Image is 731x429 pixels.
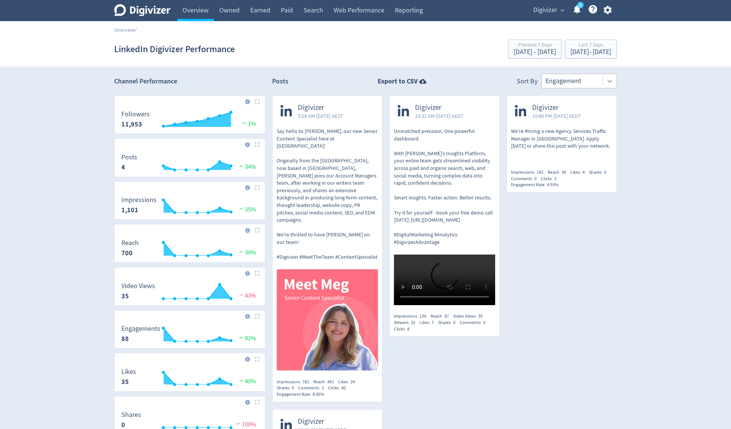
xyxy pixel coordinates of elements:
[237,206,245,211] img: positive-performance.svg
[453,319,455,326] span: 0
[237,206,256,213] span: 35%
[511,176,541,182] div: Comments
[272,77,288,88] h2: Posts
[234,421,256,428] span: 100%
[407,326,409,332] span: 4
[237,163,245,169] img: positive-performance.svg
[533,4,557,16] span: Digivizer
[237,378,245,383] img: positive-performance.svg
[118,239,262,259] svg: Reach 700
[234,421,242,426] img: negative-performance.svg
[121,292,129,301] strong: 35
[118,196,262,216] svg: Impressions 1,101
[240,120,256,128] span: 1%
[121,377,129,386] strong: 35
[237,378,256,385] span: 40%
[341,385,346,391] span: 40
[118,154,262,174] svg: Posts 4
[328,385,350,391] div: Clicks
[298,385,328,391] div: Comments
[121,248,133,258] strong: 700
[507,96,616,163] a: Digivizer10:48 PM [DATE] AEDTWe're #hiring a new Agency Services Traffic Manager in [GEOGRAPHIC_D...
[121,196,156,204] dt: Impressions
[237,335,245,340] img: positive-performance.svg
[237,335,256,342] span: 92%
[582,169,585,175] span: 4
[394,319,420,326] div: Viewers
[390,96,499,307] a: Digivizer10:32 AM [DATE] AEDTUnmatched precision. One powerful dashboard. With [PERSON_NAME]’s In...
[255,271,260,276] img: Placeholder
[121,334,129,343] strong: 88
[570,42,611,49] div: Last 7 Days
[453,313,487,319] div: Video Views
[313,379,338,385] div: Reach
[548,169,570,176] div: Reach
[577,2,584,8] a: 5
[532,112,581,120] span: 10:48 PM [DATE] AEDT
[121,110,150,119] dt: Followers
[114,37,235,61] h1: LinkedIn Digivizer Performance
[517,77,537,88] div: Sort By
[237,292,256,299] span: 43%
[237,249,256,256] span: 39%
[302,379,309,385] span: 781
[420,319,438,326] div: Likes
[255,99,260,104] img: Placeholder
[562,169,566,175] span: 90
[277,128,378,261] p: Say hello to [PERSON_NAME], our new Senior Content Specialist here at [GEOGRAPHIC_DATA]! Original...
[135,26,137,33] span: /
[394,326,414,332] div: Clicks
[570,169,589,176] div: Likes
[292,385,294,391] span: 0
[508,40,562,59] button: Previous 7 Days[DATE] - [DATE]
[237,292,245,298] img: negative-performance.svg
[114,26,135,33] a: Overview
[298,417,347,426] span: Digivizer
[121,324,160,333] dt: Engagements
[460,319,489,326] div: Comments
[478,313,483,319] span: 35
[411,319,415,326] span: 32
[255,400,260,404] img: Placeholder
[420,313,426,319] span: 136
[534,176,537,182] span: 0
[565,40,617,59] button: Last 7 Days[DATE]- [DATE]
[559,7,566,14] span: expand_more
[121,120,142,129] strong: 11,953
[444,313,449,319] span: 87
[121,239,139,247] dt: Reach
[547,182,559,188] span: 4.93%
[121,410,141,419] dt: Shares
[514,42,556,49] div: Previous 7 Days
[378,77,418,86] strong: Export to CSV
[255,356,260,361] img: Placeholder
[394,128,495,246] p: Unmatched precision. One powerful dashboard. With [PERSON_NAME]’s Insights Platform, your entire ...
[237,163,256,171] span: 34%
[415,103,464,112] span: Digivizer
[532,103,581,112] span: Digivizer
[255,314,260,319] img: Placeholder
[570,49,611,56] div: [DATE] - [DATE]
[483,319,485,326] span: 0
[511,169,548,176] div: Impressions
[298,103,343,112] span: Digivizer
[350,379,355,385] span: 24
[431,313,453,319] div: Reach
[537,169,544,175] span: 142
[511,128,612,150] p: We're #hiring a new Agency Services Traffic Manager in [GEOGRAPHIC_DATA]. Apply [DATE] or share t...
[313,391,324,397] span: 8.45%
[541,176,561,182] div: Clicks
[531,4,566,16] button: Digivizer
[273,96,382,372] a: Digivizer9:28 AM [DATE] AESTSay hello to [PERSON_NAME], our new Senior Content Specialist here at...
[432,319,434,326] span: 7
[604,169,606,175] span: 0
[554,176,556,182] span: 3
[338,379,359,385] div: Likes
[277,379,313,385] div: Impressions
[114,77,265,86] h2: Channel Performance
[121,153,137,162] dt: Posts
[277,269,378,370] img: https://media.cf.digivizer.com/images/linkedin-1122014-urn:li:share:7379296062777466880-e784d5ef5...
[511,182,563,188] div: Engagement Rate
[118,282,262,302] svg: Video Views 35
[255,228,260,233] img: Placeholder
